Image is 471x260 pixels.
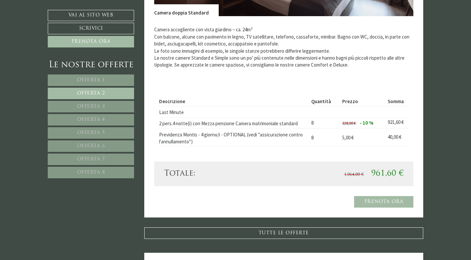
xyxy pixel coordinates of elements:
span: Offerta 7 [77,157,105,162]
td: 921,60 € [385,117,408,129]
th: Somma [385,97,408,106]
td: 2 pers.4 notte(i) con Mezza pensione Camera matrimoniale standard [159,117,309,129]
th: Descrizione [159,97,309,106]
span: Offerta 5 [77,130,105,135]
td: Last Minute [159,106,309,117]
span: Offerta 2 [77,91,105,96]
span: Offerta 1 [77,78,105,83]
span: 128,00 € [342,121,356,126]
p: Camera accogliente con vista giardino ~ ca. 24m² Con balcone, alcune con pavimento in legno, TV s... [154,26,414,69]
span: Offerta 8 [77,170,105,175]
button: Invia [224,174,260,185]
span: 961,60 € [371,170,403,178]
span: Offerta 6 [77,144,105,149]
th: Quantità [309,97,340,106]
td: 8 [309,129,340,147]
span: 5,00 € [342,134,354,141]
a: Prenota ora [354,196,414,208]
div: Totale: [159,168,284,179]
a: Prenota ora [48,36,134,47]
a: Vai al sito web [48,10,134,21]
a: Scrivici [48,23,134,34]
small: 10:47 [10,31,87,35]
td: 8 [309,117,340,129]
td: 40,00 € [385,129,408,147]
span: - 10 % [360,120,374,126]
a: TUTTE LE OFFERTE [144,227,424,239]
div: Buon giorno, come possiamo aiutarla? [5,17,91,36]
th: Prezzo [340,97,385,106]
div: lunedì [118,5,142,15]
div: Camera doppia Standard [154,4,219,16]
span: Offerta 3 [77,104,105,109]
span: Offerta 4 [77,117,105,122]
span: 1.064,00 € [344,173,364,177]
div: Le nostre offerte [48,59,134,71]
div: Montis – Active Nature Spa [10,19,87,24]
td: Previdenza Montis - 4 giorno/i - OPTIONAL (vedi "assicurazione contro l'annullamento") [159,129,309,147]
